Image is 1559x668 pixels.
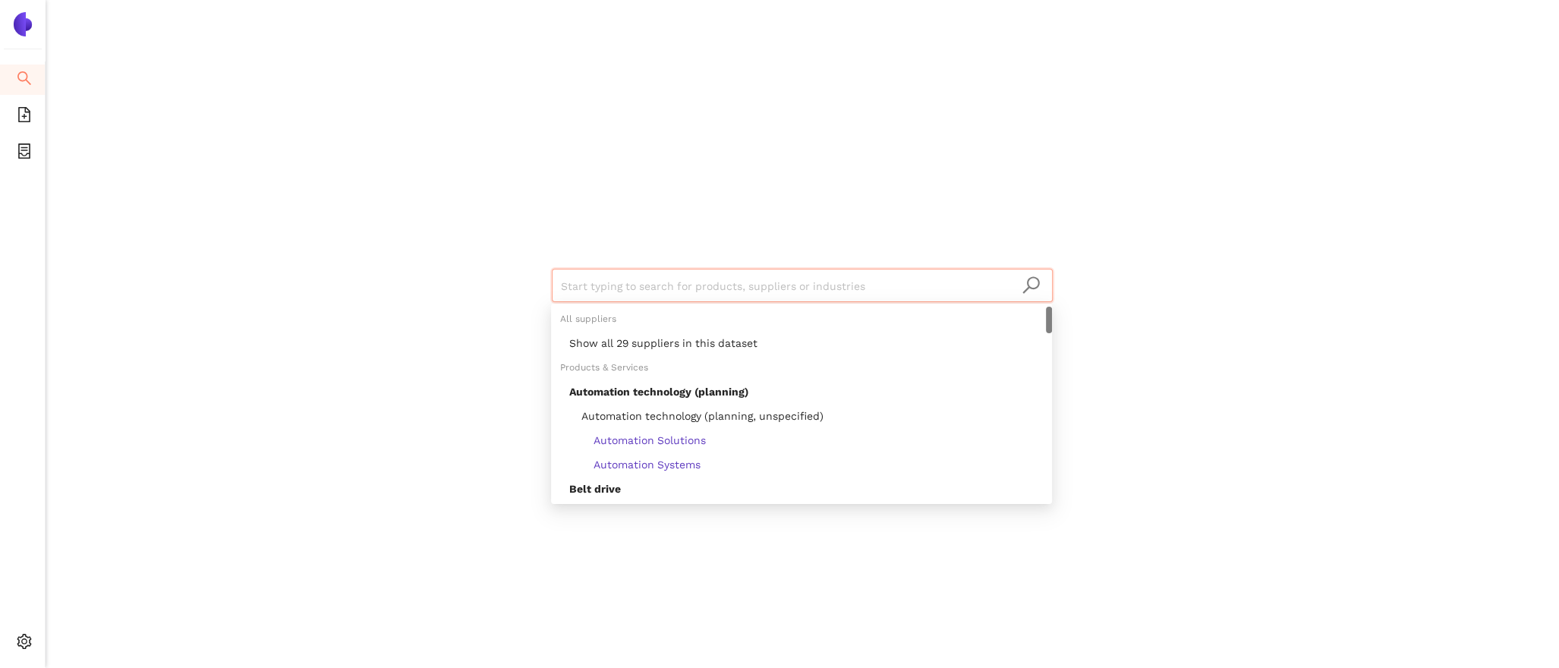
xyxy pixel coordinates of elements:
span: search [1022,276,1041,295]
div: Show all 29 suppliers in this dataset [569,335,1043,351]
span: Automation Solutions [569,434,706,446]
span: container [17,138,32,169]
div: All suppliers [551,307,1052,331]
span: search [17,65,32,96]
span: Belt drive [569,483,621,495]
div: Products & Services [551,355,1052,380]
span: file-add [17,102,32,132]
img: Logo [11,12,35,36]
span: Automation technology (planning, unspecified) [569,410,824,422]
div: Show all 29 suppliers in this dataset [551,331,1052,355]
span: setting [17,629,32,659]
span: Automation Systems [569,458,701,471]
span: Automation technology (planning) [569,386,748,398]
